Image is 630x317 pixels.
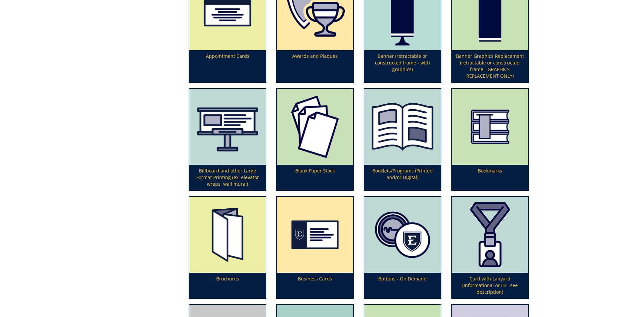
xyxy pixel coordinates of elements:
p: Buttons - On Demand [364,273,440,298]
img: booklet%20or%20program-655684906987b4.38035964.png [364,89,440,165]
p: Booklets/Programs (Printed and/or Digital) [364,165,440,190]
p: Bookmarks [452,165,528,190]
a: Card with Lanyard (Informational or ID - see description) [452,197,528,298]
img: bookmarks-655684c13eb552.36115741.png [452,89,528,165]
img: canvas-5fff48368f7674.25692951.png [189,89,265,165]
a: Billboard and other Large Format Printing (ex: elevator wraps, wall mural) [189,89,265,190]
p: Awards and Plaques [277,50,353,82]
a: Buttons - On Demand [364,197,440,298]
p: Card with Lanyard (Informational or ID - see description) [452,273,528,298]
img: card%20with%20lanyard-64d29bdf945cd3.52638038.png [452,197,528,273]
p: Business Cards [277,273,353,298]
p: Banner Graphics Replacement (retractable or constructed frame - GRAPHICS REPLACEMENT ONLY) [452,50,528,82]
a: Brochures [189,197,265,298]
a: Blank Paper Stock [277,89,353,190]
p: Banner (retractable or constructed frame - with graphics) [364,50,440,82]
p: Blank Paper Stock [277,165,353,190]
p: Brochures [189,273,265,298]
img: business%20cards-655684f769de13.42776325.png [277,197,353,273]
p: Billboard and other Large Format Printing (ex: elevator wraps, wall mural) [189,165,265,190]
a: Booklets/Programs (Printed and/or Digital) [364,89,440,190]
a: Business Cards [277,197,353,298]
a: Bookmarks [452,89,528,190]
img: brochures-655684ddc17079.69539308.png [189,197,265,273]
img: buttons-6556850c435158.61892814.png [364,197,440,273]
p: Appointment Cards [189,50,265,82]
img: blank%20paper-65568471efb8f2.36674323.png [277,89,353,165]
